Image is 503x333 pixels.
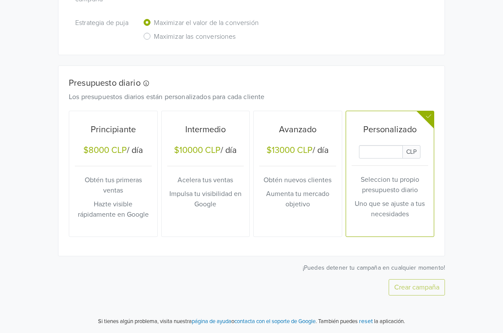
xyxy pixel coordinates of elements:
[359,316,373,326] button: reset
[352,199,429,219] p: Uno que se ajuste a tus necesidades
[167,189,244,209] p: Impulsa tu visibilidad en Google
[359,145,403,159] input: Daily Custom Budget
[154,33,236,41] h6: Maximizar las conversiones
[346,111,434,237] button: PersonalizadoDaily Custom BudgetCLPSeleccion tu propio presupuesto diarioUno que se ajuste a tus ...
[192,318,231,325] a: página de ayuda
[352,174,429,195] p: Seleccion tu propio presupuesto diario
[234,318,316,325] a: contacta con el soporte de Google
[167,145,244,157] h5: / día
[259,145,336,157] h5: / día
[58,263,445,272] p: ¡Puedes detener tu campaña en cualquier momento!
[259,175,336,185] p: Obtén nuevos clientes
[75,19,130,27] h6: Estrategia de puja
[317,316,405,326] p: También puedes la aplicación.
[69,111,157,237] button: Principiante$8000 CLP/ díaObtén tus primeras ventasHazte visible rápidamente en Google
[167,175,244,185] p: Acelera tus ventas
[154,19,259,27] h6: Maximizar el valor de la conversión
[259,189,336,209] p: Aumenta tu mercado objetivo
[402,145,420,159] span: CLP
[75,199,152,220] p: Hazte visible rápidamente en Google
[254,111,342,237] button: Avanzado$13000 CLP/ díaObtén nuevos clientesAumenta tu mercado objetivo
[167,124,244,135] h5: Intermedio
[267,145,313,156] div: $13000 CLP
[75,175,152,196] p: Obtén tus primeras ventas
[259,124,336,135] h5: Avanzado
[352,124,429,135] h5: Personalizado
[174,145,221,156] div: $10000 CLP
[83,145,127,156] div: $8000 CLP
[75,145,152,157] h5: / día
[62,92,428,102] div: Los presupuestos diarios están personalizados para cada cliente
[69,78,421,88] h5: Presupuesto diario
[98,317,317,326] p: Si tienes algún problema, visita nuestra o .
[162,111,250,237] button: Intermedio$10000 CLP/ díaAcelera tus ventasImpulsa tu visibilidad en Google
[75,124,152,135] h5: Principiante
